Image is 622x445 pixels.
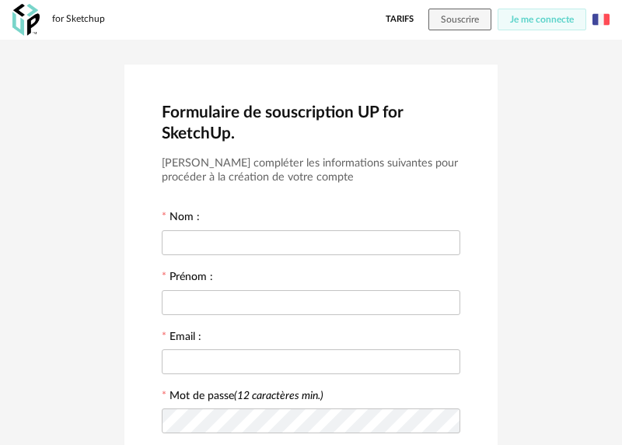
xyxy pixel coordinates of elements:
label: Nom : [162,212,200,226]
label: Mot de passe [169,391,323,401]
img: fr [592,11,610,28]
i: (12 caractères min.) [234,391,323,401]
button: Je me connecte [498,9,586,30]
img: OXP [12,4,40,36]
span: Souscrire [441,15,479,24]
label: Email : [162,331,201,345]
a: Tarifs [386,9,414,30]
label: Prénom : [162,272,213,286]
h3: [PERSON_NAME] compléter les informations suivantes pour procéder à la création de votre compte [162,156,460,185]
span: Je me connecte [510,15,574,24]
h2: Formulaire de souscription UP for SketchUp. [162,102,460,144]
div: for Sketchup [52,13,105,26]
button: Souscrire [428,9,491,30]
